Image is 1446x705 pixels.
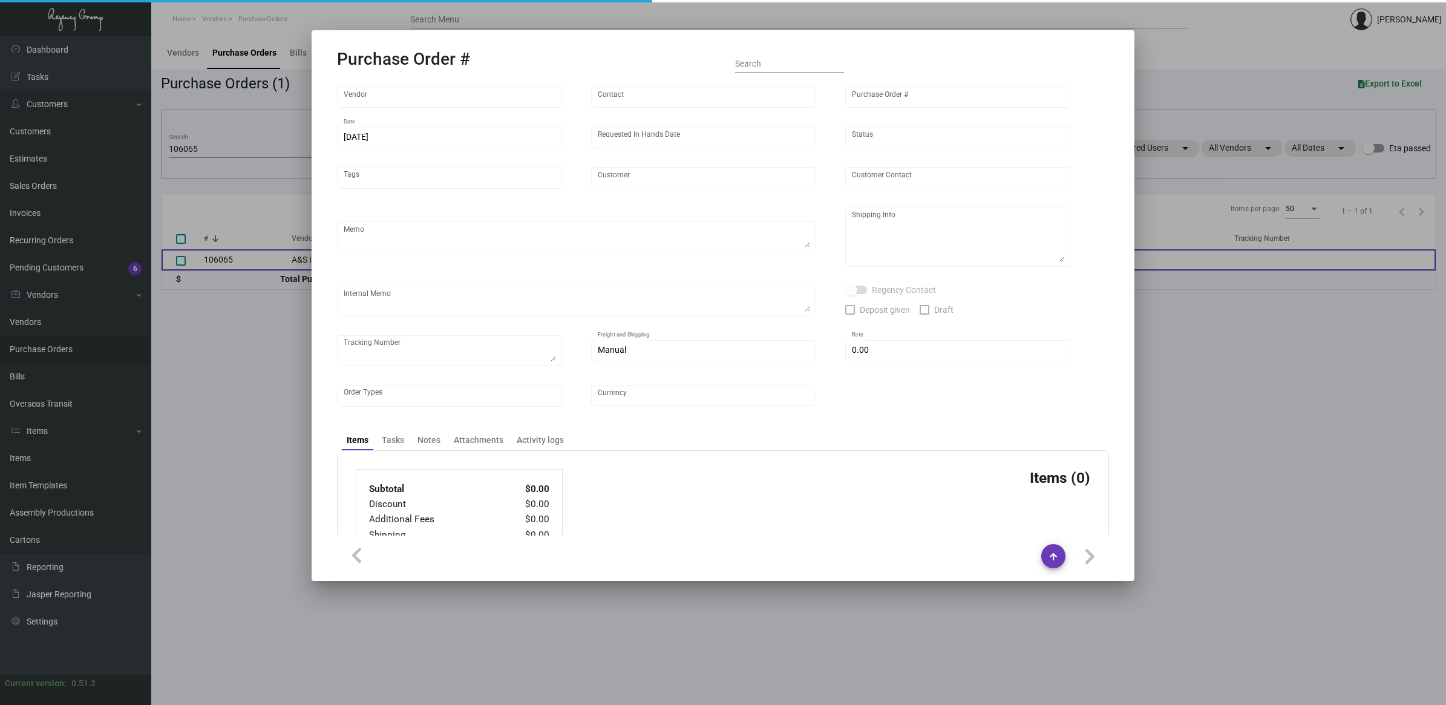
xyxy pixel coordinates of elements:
[368,528,500,543] td: Shipping
[368,512,500,527] td: Additional Fees
[872,283,936,297] span: Regency Contact
[500,512,550,527] td: $0.00
[598,345,626,355] span: Manual
[368,497,500,512] td: Discount
[368,482,500,497] td: Subtotal
[500,528,550,543] td: $0.00
[860,303,910,317] span: Deposit given
[500,482,550,497] td: $0.00
[934,303,954,317] span: Draft
[382,434,404,447] div: Tasks
[454,434,503,447] div: Attachments
[5,677,67,690] div: Current version:
[337,49,470,70] h2: Purchase Order #
[517,434,564,447] div: Activity logs
[500,497,550,512] td: $0.00
[71,677,96,690] div: 0.51.2
[417,434,440,447] div: Notes
[347,434,368,447] div: Items
[1030,469,1090,487] h3: Items (0)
